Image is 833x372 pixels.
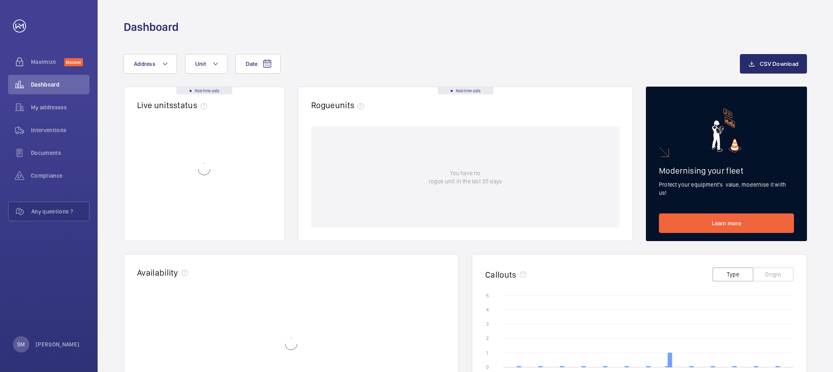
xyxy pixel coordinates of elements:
span: Maximize [31,58,64,66]
span: Dashboard [31,80,89,89]
button: Unit [185,54,227,74]
div: Real time data [438,87,493,94]
text: 5 [486,293,489,298]
h2: Modernising your fleet [659,165,794,176]
span: Unit [195,61,206,67]
h2: Rogue [311,100,367,110]
text: 3 [486,321,489,327]
h1: Dashboard [124,20,179,35]
span: status [173,100,210,110]
h2: Availability [137,268,178,278]
button: Date [236,54,281,74]
h2: Callouts [485,270,517,280]
span: units [335,100,368,110]
span: Address [134,61,155,67]
text: 0 [486,364,489,370]
span: Any questions ? [31,207,89,215]
span: Discover [64,58,83,66]
button: Origin [753,268,794,281]
text: 1 [486,350,488,356]
text: 4 [486,307,489,313]
a: Learn more [659,213,794,233]
span: Interventions [31,126,89,134]
text: 2 [486,335,488,341]
p: [PERSON_NAME] [36,340,80,348]
p: You have no rogue unit in the last 30 days [429,169,502,185]
p: Protect your equipment's value, modernise it with us! [659,181,794,197]
span: My addresses [31,103,89,111]
button: Type [713,268,753,281]
span: CSV Download [760,61,798,67]
p: SM [17,340,25,348]
span: Compliance [31,172,89,180]
h2: Live units [137,100,210,110]
button: Address [124,54,177,74]
span: Documents [31,149,89,157]
img: marketing-card.svg [712,108,741,152]
button: CSV Download [740,54,807,74]
div: Real time data [177,87,232,94]
span: Date [246,61,257,67]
